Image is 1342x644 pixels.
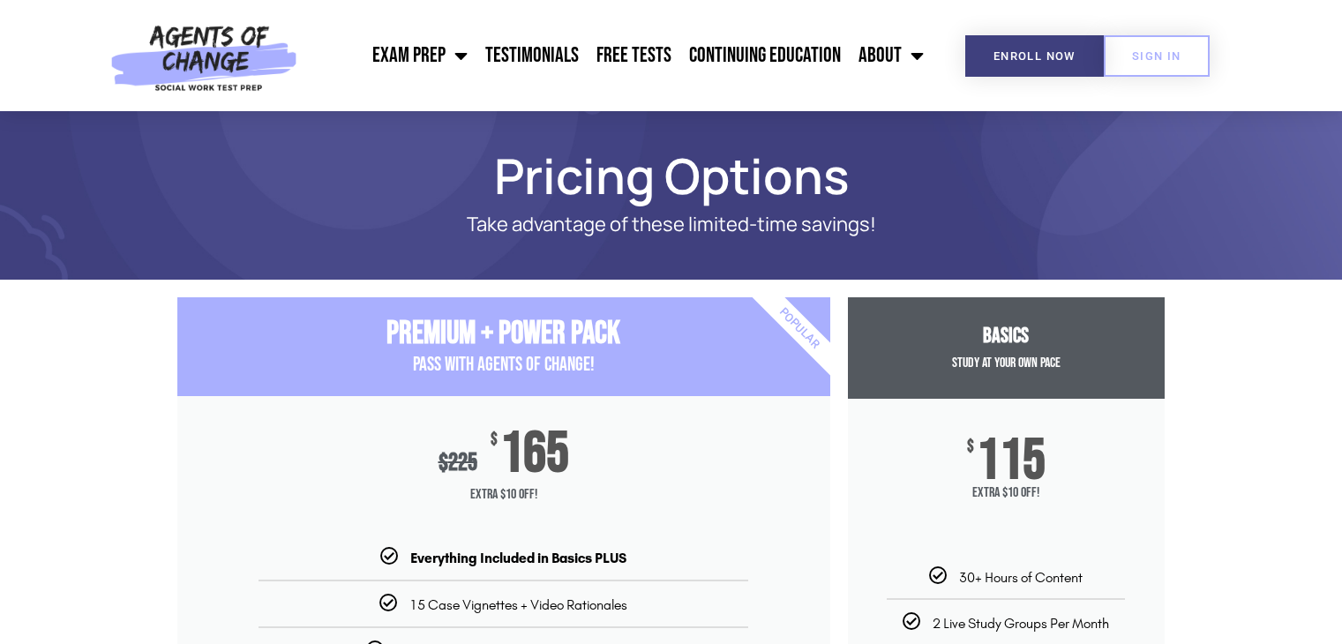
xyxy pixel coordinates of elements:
h3: Premium + Power Pack [177,315,830,353]
a: Enroll Now [965,35,1104,77]
h3: Basics [848,324,1165,349]
a: Exam Prep [364,34,476,78]
span: 115 [977,438,1046,484]
span: 2 Live Study Groups Per Month [933,615,1109,632]
a: Testimonials [476,34,588,78]
span: $ [439,448,448,477]
div: 225 [439,448,477,477]
div: Popular [697,227,901,431]
span: $ [491,431,498,449]
a: Free Tests [588,34,680,78]
span: 30+ Hours of Content [959,569,1083,586]
a: Continuing Education [680,34,850,78]
span: $ [967,438,974,456]
span: Extra $10 Off! [870,484,1143,501]
span: SIGN IN [1132,50,1181,62]
span: Extra $10 Off! [177,477,830,513]
nav: Menu [306,34,933,78]
span: PASS with AGENTS OF CHANGE! [413,353,595,377]
a: SIGN IN [1104,35,1210,77]
b: Everything Included in Basics PLUS [410,550,626,566]
span: 15 Case Vignettes + Video Rationales [409,596,627,613]
span: 165 [500,431,569,477]
h1: Pricing Options [169,155,1174,196]
span: Study at your Own Pace [952,355,1061,371]
span: Enroll Now [993,50,1076,62]
p: Take advantage of these limited-time savings! [239,213,1104,236]
a: About [850,34,933,78]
